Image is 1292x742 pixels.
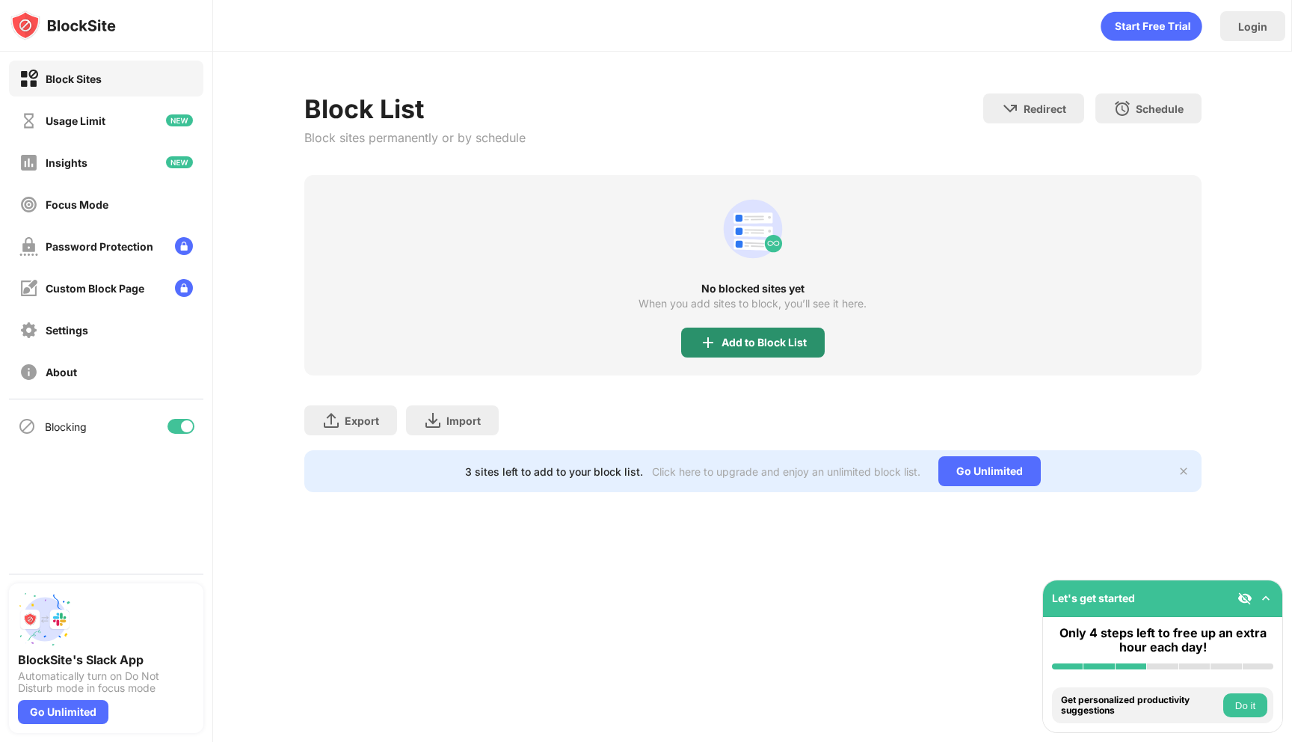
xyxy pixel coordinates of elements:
[1223,693,1267,717] button: Do it
[175,279,193,297] img: lock-menu.svg
[46,198,108,211] div: Focus Mode
[938,456,1041,486] div: Go Unlimited
[18,592,72,646] img: push-slack.svg
[1237,591,1252,606] img: eye-not-visible.svg
[722,337,807,349] div: Add to Block List
[1061,695,1219,717] div: Get personalized productivity suggestions
[19,237,38,256] img: password-protection-off.svg
[345,414,379,427] div: Export
[46,366,77,378] div: About
[18,700,108,724] div: Go Unlimited
[652,465,920,478] div: Click here to upgrade and enjoy an unlimited block list.
[19,70,38,88] img: block-on.svg
[18,417,36,435] img: blocking-icon.svg
[19,153,38,172] img: insights-off.svg
[45,420,87,433] div: Blocking
[19,279,38,298] img: customize-block-page-off.svg
[717,193,789,265] div: animation
[18,652,194,667] div: BlockSite's Slack App
[19,111,38,130] img: time-usage-off.svg
[46,73,102,85] div: Block Sites
[1024,102,1066,115] div: Redirect
[19,321,38,340] img: settings-off.svg
[304,130,526,145] div: Block sites permanently or by schedule
[1052,592,1135,604] div: Let's get started
[465,465,643,478] div: 3 sites left to add to your block list.
[1178,465,1190,477] img: x-button.svg
[1101,11,1202,41] div: animation
[46,282,144,295] div: Custom Block Page
[166,114,193,126] img: new-icon.svg
[46,324,88,337] div: Settings
[46,114,105,127] div: Usage Limit
[1258,591,1273,606] img: omni-setup-toggle.svg
[18,670,194,694] div: Automatically turn on Do Not Disturb mode in focus mode
[1238,20,1267,33] div: Login
[446,414,481,427] div: Import
[304,93,526,124] div: Block List
[1136,102,1184,115] div: Schedule
[19,363,38,381] img: about-off.svg
[46,240,153,253] div: Password Protection
[19,195,38,214] img: focus-off.svg
[304,283,1202,295] div: No blocked sites yet
[639,298,867,310] div: When you add sites to block, you’ll see it here.
[166,156,193,168] img: new-icon.svg
[10,10,116,40] img: logo-blocksite.svg
[46,156,87,169] div: Insights
[175,237,193,255] img: lock-menu.svg
[1052,626,1273,654] div: Only 4 steps left to free up an extra hour each day!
